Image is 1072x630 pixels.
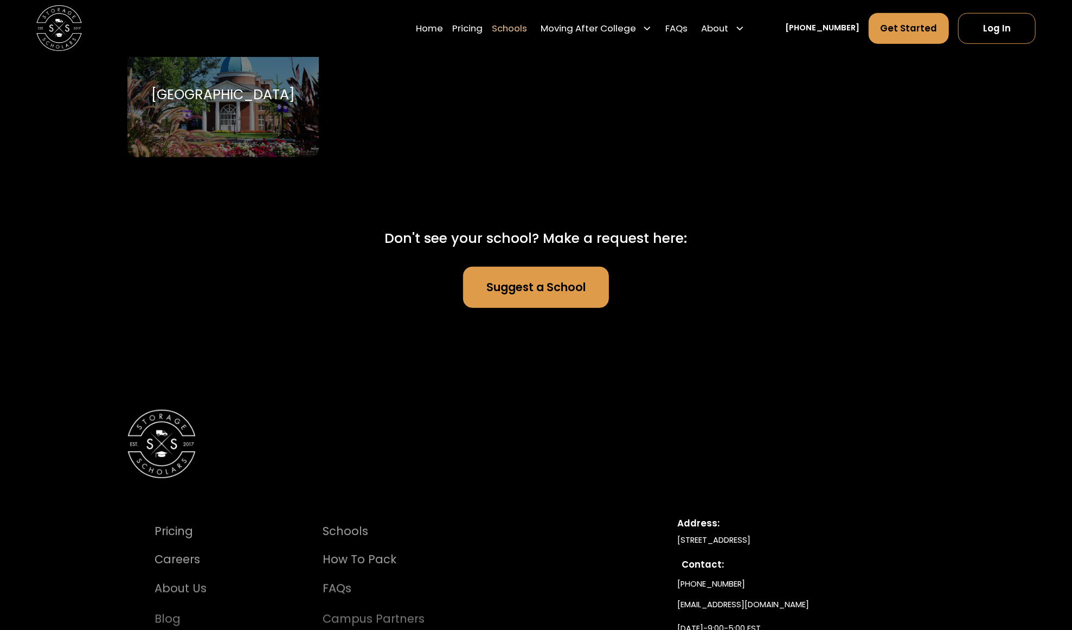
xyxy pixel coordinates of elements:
[452,12,483,44] a: Pricing
[385,228,688,249] div: Don't see your school? Make a request here:
[36,5,82,51] img: Storage Scholars main logo
[151,86,295,103] div: [GEOGRAPHIC_DATA]
[323,551,432,568] a: How to Pack
[677,517,917,530] div: Address:
[416,12,443,44] a: Home
[958,13,1035,43] a: Log In
[492,12,527,44] a: Schools
[785,22,859,34] a: [PHONE_NUMBER]
[323,610,432,627] a: Campus Partners
[536,12,656,44] div: Moving After College
[677,535,917,547] div: [STREET_ADDRESS]
[677,574,745,595] a: [PHONE_NUMBER]
[665,12,688,44] a: FAQs
[155,523,227,539] a: Pricing
[155,580,227,597] a: About Us
[323,523,432,539] a: Schools
[127,410,196,478] img: Storage Scholars Logomark.
[463,267,609,307] a: Suggest a School
[869,13,949,43] a: Get Started
[541,22,636,35] div: Moving After College
[682,558,913,571] div: Contact:
[697,12,749,44] div: About
[127,33,319,157] a: Go to selected school
[323,580,432,597] a: FAQs
[155,610,227,627] a: Blog
[701,22,728,35] div: About
[155,551,227,568] a: Careers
